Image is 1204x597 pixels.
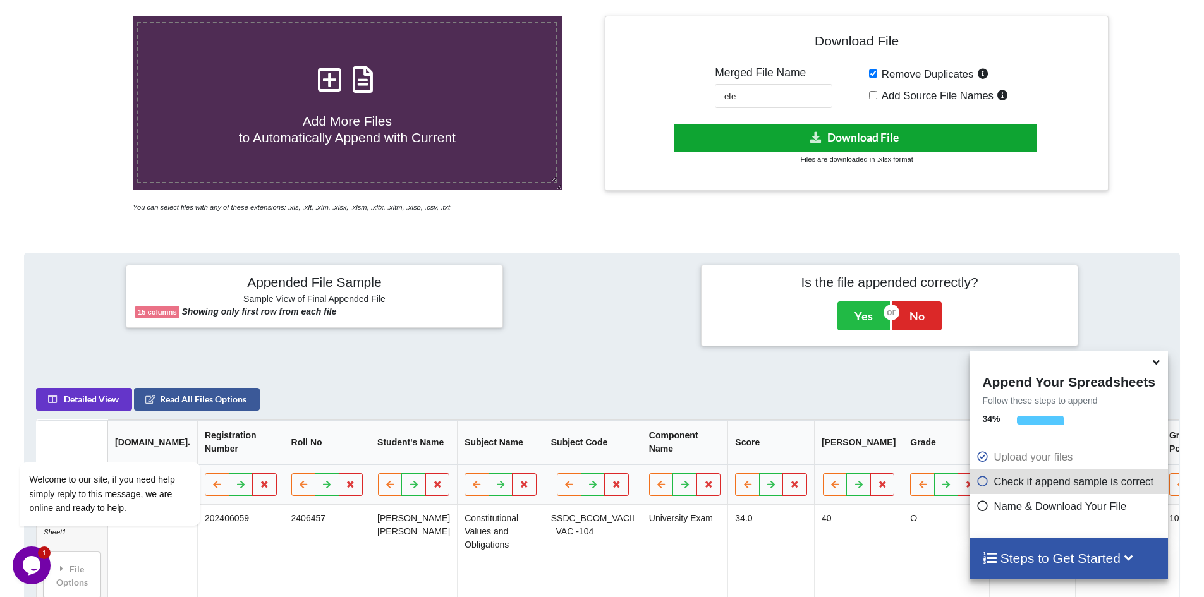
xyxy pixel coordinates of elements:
input: Enter File Name [715,84,832,108]
h4: Steps to Get Started [982,550,1155,566]
th: Score [728,420,815,464]
th: Registration Number [197,420,284,464]
p: Name & Download Your File [976,498,1164,514]
h4: Download File [614,25,1098,61]
th: Component Name [642,420,728,464]
th: Subject Name [458,420,544,464]
b: 34 % [982,414,1000,424]
p: Upload your files [976,449,1164,465]
th: Grade [903,420,990,464]
p: Follow these steps to append [970,394,1167,407]
button: Download File [674,124,1037,152]
h4: Append Your Spreadsheets [970,371,1167,390]
button: No [892,301,942,330]
b: 15 columns [138,308,177,316]
th: [PERSON_NAME] [814,420,903,464]
iframe: chat widget [13,348,240,540]
p: Check if append sample is correct [976,474,1164,490]
div: File Options [47,555,97,595]
h4: Appended File Sample [135,274,494,292]
button: Yes [837,301,890,330]
b: Showing only first row from each file [182,306,337,317]
th: Subject Code [544,420,642,464]
iframe: chat widget [13,546,53,584]
span: Add Source File Names [877,90,994,102]
h6: Sample View of Final Appended File [135,294,494,306]
h4: Is the file appended correctly? [710,274,1069,290]
i: You can select files with any of these extensions: .xls, .xlt, .xlm, .xlsx, .xlsm, .xltx, .xltm, ... [133,203,450,211]
h5: Merged File Name [715,66,832,80]
span: Remove Duplicates [877,68,974,80]
span: Add More Files to Automatically Append with Current [239,114,456,144]
th: Student's Name [370,420,457,464]
small: Files are downloaded in .xlsx format [800,155,913,163]
th: Roll No [284,420,370,464]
